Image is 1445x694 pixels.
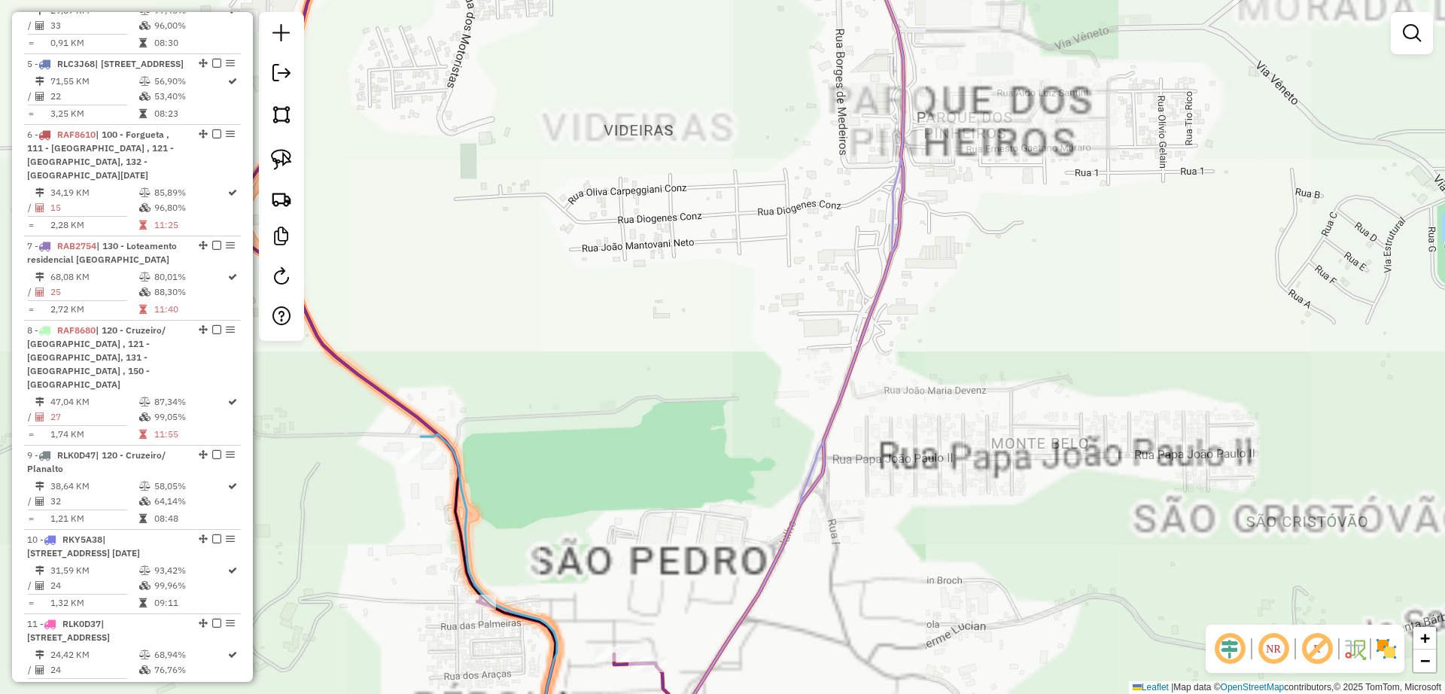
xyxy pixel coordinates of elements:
i: % de utilização da cubagem [139,288,151,297]
td: 76,76% [154,662,227,677]
span: RLK0D37 [62,618,101,629]
td: 96,80% [154,200,227,215]
a: Nova sessão e pesquisa [266,18,297,52]
i: % de utilização da cubagem [139,412,151,422]
td: 24 [50,662,138,677]
em: Opções [226,534,235,543]
i: % de utilização do peso [139,272,151,282]
i: Total de Atividades [35,497,44,506]
i: Tempo total em rota [139,109,147,118]
i: Total de Atividades [35,288,44,297]
em: Finalizar rota [212,450,221,459]
span: | [STREET_ADDRESS] [95,58,184,69]
em: Finalizar rota [212,129,221,138]
td: = [27,595,35,610]
td: 99,96% [154,578,227,593]
span: | 120 - Cruzeiro/ Planalto [27,449,166,474]
td: 53,40% [154,89,227,104]
td: 09:11 [154,595,227,610]
td: / [27,285,35,300]
a: OpenStreetMap [1221,682,1285,692]
td: = [27,427,35,442]
td: 15 [50,200,138,215]
td: 11:55 [154,427,227,442]
td: 08:48 [154,511,227,526]
i: Distância Total [35,566,44,575]
i: % de utilização da cubagem [139,581,151,590]
span: RKY5A38 [62,534,102,545]
span: RAF8610 [57,129,96,140]
span: | [1171,682,1173,692]
td: 68,94% [154,647,227,662]
td: 85,89% [154,185,227,200]
i: Rota otimizada [228,566,237,575]
i: Total de Atividades [35,581,44,590]
td: = [27,218,35,233]
td: 2,72 KM [50,302,138,317]
em: Alterar sequência das rotas [199,129,208,138]
td: / [27,89,35,104]
td: 1,21 KM [50,511,138,526]
span: RAF8680 [57,324,96,336]
td: / [27,409,35,425]
i: Rota otimizada [228,188,237,197]
i: % de utilização da cubagem [139,665,151,674]
td: 08:23 [154,106,227,121]
i: Rota otimizada [228,272,237,282]
td: / [27,662,35,677]
span: 10 - [27,534,140,559]
em: Alterar sequência das rotas [199,450,208,459]
td: 71,55 KM [50,74,138,89]
i: Distância Total [35,397,44,406]
i: Distância Total [35,272,44,282]
i: % de utilização do peso [139,188,151,197]
td: 22 [50,89,138,104]
i: % de utilização do peso [139,650,151,659]
td: 64,14% [154,494,227,509]
td: 1,32 KM [50,595,138,610]
a: Exibir filtros [1397,18,1427,48]
td: / [27,18,35,33]
a: Exportar sessão [266,58,297,92]
span: | 100 - Forgueta , 111 - [GEOGRAPHIC_DATA] , 121 - [GEOGRAPHIC_DATA], 132 - [GEOGRAPHIC_DATA][DATE] [27,129,174,181]
td: / [27,578,35,593]
em: Finalizar rota [212,619,221,628]
span: Ocultar NR [1255,631,1291,667]
td: 3,25 KM [50,106,138,121]
i: Rota otimizada [228,397,237,406]
td: 24,42 KM [50,647,138,662]
i: Rota otimizada [228,650,237,659]
a: Criar rota [265,182,298,215]
i: % de utilização do peso [139,566,151,575]
i: Total de Atividades [35,412,44,422]
img: Fluxo de ruas [1343,637,1367,661]
td: 08:30 [154,35,227,50]
td: 93,42% [154,563,227,578]
span: 8 - [27,324,166,390]
em: Opções [226,450,235,459]
em: Alterar sequência das rotas [199,619,208,628]
td: 2,28 KM [50,218,138,233]
em: Finalizar rota [212,241,221,250]
span: 5 - [27,58,184,69]
td: = [27,106,35,121]
i: Tempo total em rota [139,430,147,439]
img: Selecionar atividades - laço [271,149,292,170]
td: 34,19 KM [50,185,138,200]
i: Distância Total [35,77,44,86]
i: Tempo total em rota [139,305,147,314]
td: = [27,35,35,50]
em: Alterar sequência das rotas [199,534,208,543]
span: RLC3J68 [57,58,95,69]
em: Finalizar rota [212,325,221,334]
td: 1,74 KM [50,427,138,442]
i: Distância Total [35,188,44,197]
span: | 120 - Cruzeiro/ [GEOGRAPHIC_DATA] , 121 - [GEOGRAPHIC_DATA], 131 - [GEOGRAPHIC_DATA] , 150 - [G... [27,324,166,390]
td: 25 [50,285,138,300]
td: 32 [50,494,138,509]
td: 24 [50,578,138,593]
i: % de utilização da cubagem [139,497,151,506]
em: Opções [226,325,235,334]
i: Tempo total em rota [139,514,147,523]
i: Total de Atividades [35,203,44,212]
